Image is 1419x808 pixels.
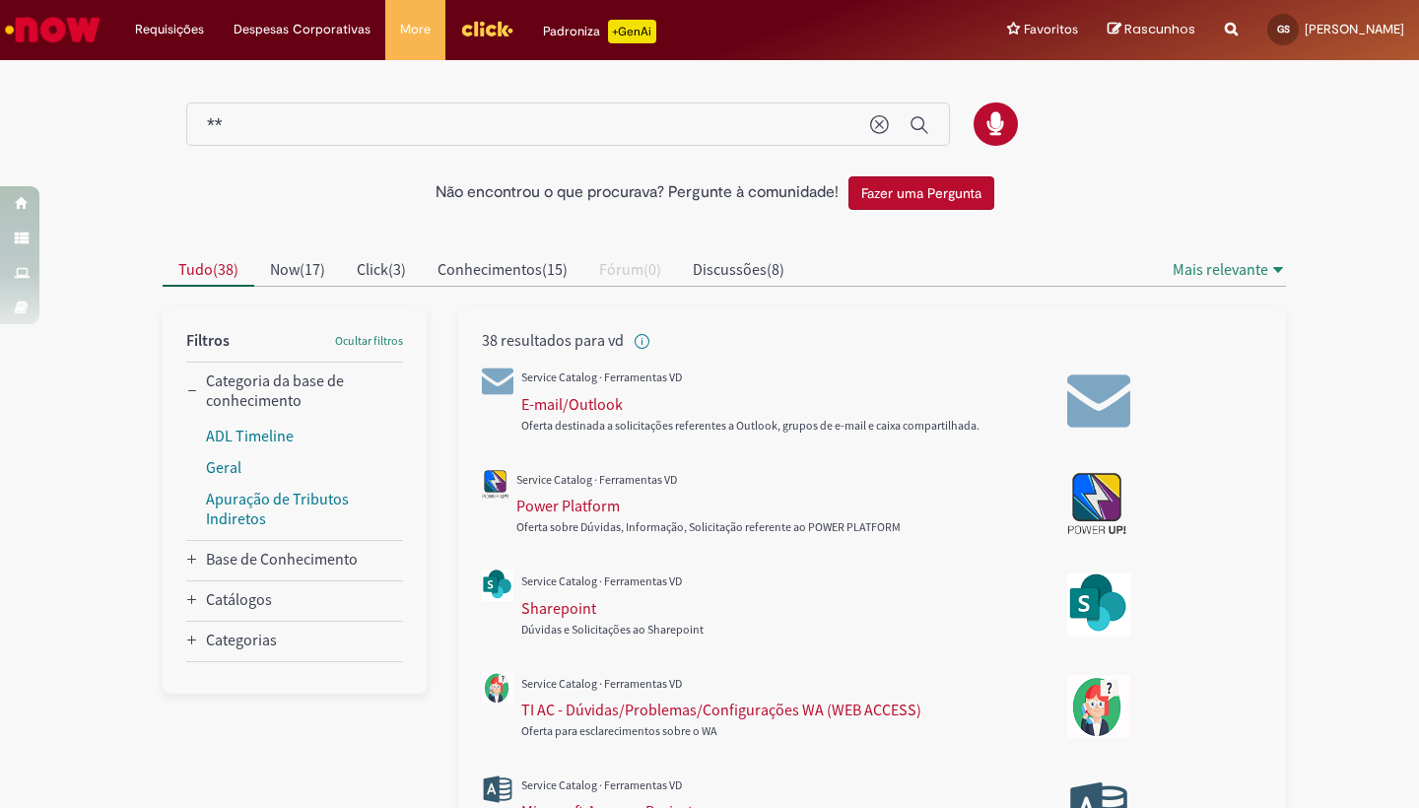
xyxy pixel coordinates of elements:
[1024,20,1078,39] span: Favoritos
[436,184,839,202] h2: Não encontrou o que procurava? Pergunte à comunidade!
[400,20,431,39] span: More
[234,20,371,39] span: Despesas Corporativas
[1305,21,1404,37] span: [PERSON_NAME]
[848,176,994,210] button: Fazer uma Pergunta
[1124,20,1195,38] span: Rascunhos
[1277,23,1290,35] span: GS
[1108,21,1195,39] a: Rascunhos
[2,10,103,49] img: ServiceNow
[460,14,513,43] img: click_logo_yellow_360x200.png
[608,20,656,43] p: +GenAi
[543,20,656,43] div: Padroniza
[135,20,204,39] span: Requisições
